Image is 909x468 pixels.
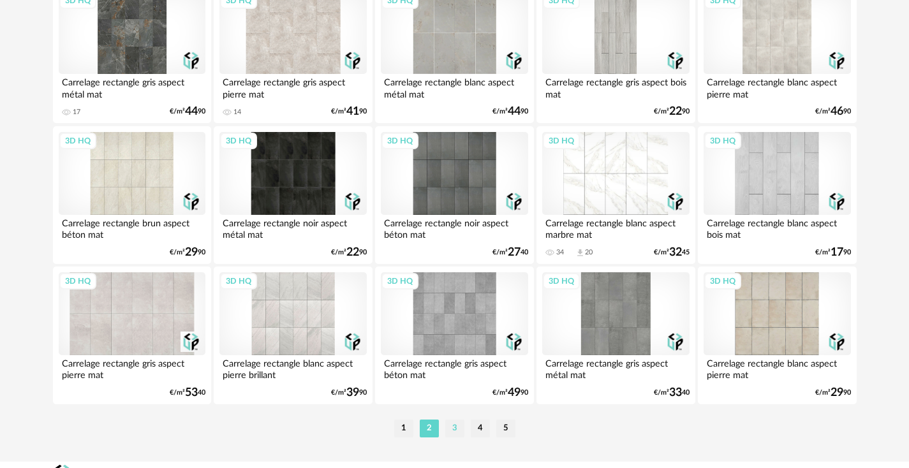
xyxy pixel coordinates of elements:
[542,74,689,99] div: Carrelage rectangle gris aspect bois mat
[59,355,205,381] div: Carrelage rectangle gris aspect pierre mat
[59,133,96,149] div: 3D HQ
[219,74,366,99] div: Carrelage rectangle gris aspect pierre mat
[698,267,856,404] a: 3D HQ Carrelage rectangle blanc aspect pierre mat €/m²2990
[704,133,741,149] div: 3D HQ
[59,74,205,99] div: Carrelage rectangle gris aspect métal mat
[542,215,689,240] div: Carrelage rectangle blanc aspect marbre mat
[185,388,198,397] span: 53
[542,355,689,381] div: Carrelage rectangle gris aspect métal mat
[53,267,211,404] a: 3D HQ Carrelage rectangle gris aspect pierre mat €/m²5340
[59,273,96,289] div: 3D HQ
[831,388,843,397] span: 29
[170,388,205,397] div: €/m² 40
[445,420,464,437] li: 3
[219,215,366,240] div: Carrelage rectangle noir aspect métal mat
[492,107,528,116] div: €/m² 90
[575,248,585,258] span: Download icon
[219,355,366,381] div: Carrelage rectangle blanc aspect pierre brillant
[346,388,359,397] span: 39
[669,107,682,116] span: 22
[543,133,580,149] div: 3D HQ
[170,107,205,116] div: €/m² 90
[492,248,528,257] div: €/m² 40
[543,273,580,289] div: 3D HQ
[815,388,851,397] div: €/m² 90
[233,108,241,117] div: 14
[704,74,850,99] div: Carrelage rectangle blanc aspect pierre mat
[420,420,439,437] li: 2
[331,248,367,257] div: €/m² 90
[170,248,205,257] div: €/m² 90
[669,248,682,257] span: 32
[654,248,690,257] div: €/m² 45
[508,107,521,116] span: 44
[375,267,533,404] a: 3D HQ Carrelage rectangle gris aspect béton mat €/m²4990
[585,248,593,257] div: 20
[346,248,359,257] span: 22
[815,248,851,257] div: €/m² 90
[536,126,695,264] a: 3D HQ Carrelage rectangle blanc aspect marbre mat 34 Download icon 20 €/m²3245
[704,273,741,289] div: 3D HQ
[471,420,490,437] li: 4
[220,273,257,289] div: 3D HQ
[214,126,372,264] a: 3D HQ Carrelage rectangle noir aspect métal mat €/m²2290
[536,267,695,404] a: 3D HQ Carrelage rectangle gris aspect métal mat €/m²3340
[698,126,856,264] a: 3D HQ Carrelage rectangle blanc aspect bois mat €/m²1790
[381,215,528,240] div: Carrelage rectangle noir aspect béton mat
[492,388,528,397] div: €/m² 90
[654,388,690,397] div: €/m² 40
[185,248,198,257] span: 29
[831,107,843,116] span: 46
[346,107,359,116] span: 41
[59,215,205,240] div: Carrelage rectangle brun aspect béton mat
[704,215,850,240] div: Carrelage rectangle blanc aspect bois mat
[496,420,515,437] li: 5
[73,108,80,117] div: 17
[220,133,257,149] div: 3D HQ
[831,248,843,257] span: 17
[508,388,521,397] span: 49
[331,107,367,116] div: €/m² 90
[556,248,564,257] div: 34
[185,107,198,116] span: 44
[381,74,528,99] div: Carrelage rectangle blanc aspect métal mat
[815,107,851,116] div: €/m² 90
[381,355,528,381] div: Carrelage rectangle gris aspect béton mat
[375,126,533,264] a: 3D HQ Carrelage rectangle noir aspect béton mat €/m²2740
[654,107,690,116] div: €/m² 90
[381,133,418,149] div: 3D HQ
[508,248,521,257] span: 27
[669,388,682,397] span: 33
[381,273,418,289] div: 3D HQ
[331,388,367,397] div: €/m² 90
[394,420,413,437] li: 1
[214,267,372,404] a: 3D HQ Carrelage rectangle blanc aspect pierre brillant €/m²3990
[53,126,211,264] a: 3D HQ Carrelage rectangle brun aspect béton mat €/m²2990
[704,355,850,381] div: Carrelage rectangle blanc aspect pierre mat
